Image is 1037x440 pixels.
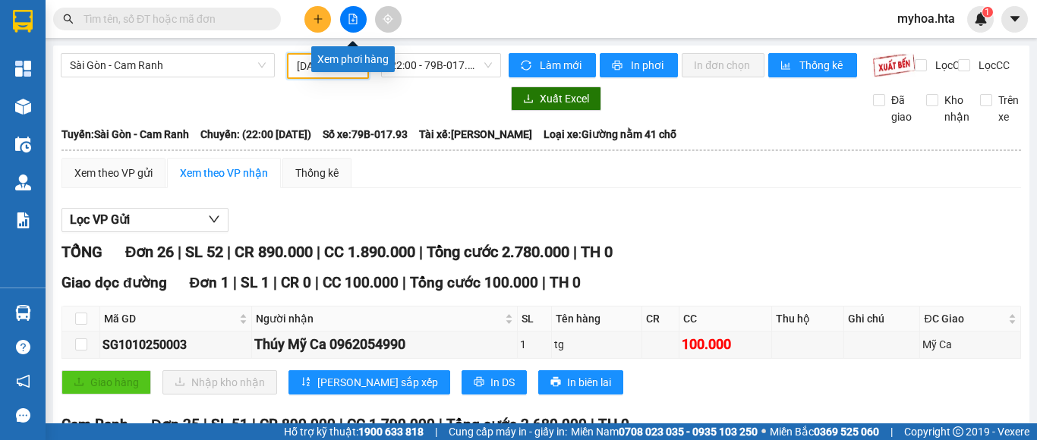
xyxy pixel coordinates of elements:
[538,370,623,394] button: printerIn biên lai
[74,165,153,181] div: Xem theo VP gửi
[544,126,676,143] span: Loại xe: Giường nằm 41 chỗ
[252,416,256,433] span: |
[348,14,358,24] span: file-add
[591,416,594,433] span: |
[682,53,764,77] button: In đơn chọn
[972,57,1012,74] span: Lọc CC
[419,243,423,261] span: |
[885,92,918,125] span: Đã giao
[227,243,231,261] span: |
[104,310,236,327] span: Mã GD
[125,243,174,261] span: Đơn 26
[190,274,230,291] span: Đơn 1
[61,274,167,291] span: Giao dọc đường
[260,416,336,433] span: CR 890.000
[520,336,550,353] div: 1
[511,86,601,111] button: downloadXuất Excel
[339,416,343,433] span: |
[208,213,220,225] span: down
[235,243,313,261] span: CR 890.000
[358,426,424,438] strong: 1900 633 818
[324,243,415,261] span: CC 1.890.000
[885,9,967,28] span: myhoa.hta
[509,53,596,77] button: syncLàm mới
[323,274,399,291] span: CC 100.000
[567,374,611,391] span: In biên lai
[924,310,1005,327] span: ĐC Giao
[256,310,501,327] span: Người nhận
[16,374,30,388] span: notification
[162,370,277,394] button: downloadNhập kho nhận
[573,243,577,261] span: |
[297,58,345,74] input: 10/10/2025
[347,416,435,433] span: CC 1.790.000
[550,274,581,291] span: TH 0
[203,416,207,433] span: |
[679,306,772,332] th: CC
[315,274,319,291] span: |
[254,334,514,355] div: Thúy Mỹ Ca 0962054990
[301,376,311,388] span: sort-ascending
[992,92,1025,125] span: Trên xe
[233,274,237,291] span: |
[490,374,515,391] span: In DS
[518,306,553,332] th: SL
[185,243,223,261] span: SL 52
[552,306,642,332] th: Tên hàng
[1008,12,1022,26] span: caret-down
[15,174,31,190] img: warehouse-icon
[953,426,963,437] span: copyright
[929,57,969,74] span: Lọc CR
[15,61,31,77] img: dashboard-icon
[313,14,323,24] span: plus
[780,60,793,72] span: bar-chart
[178,243,181,261] span: |
[304,6,331,33] button: plus
[540,57,584,74] span: Làm mới
[61,370,151,394] button: uploadGiao hàng
[211,416,248,433] span: SL 51
[273,274,277,291] span: |
[581,243,613,261] span: TH 0
[151,416,200,433] span: Đơn 25
[61,243,102,261] span: TỔNG
[922,336,1018,353] div: Mỹ Ca
[768,53,857,77] button: bar-chartThống kê
[200,126,311,143] span: Chuyến: (22:00 [DATE])
[70,210,130,229] span: Lọc VP Gửi
[317,374,438,391] span: [PERSON_NAME] sắp xếp
[598,416,629,433] span: TH 0
[631,57,666,74] span: In phơi
[383,14,393,24] span: aim
[84,11,263,27] input: Tìm tên, số ĐT hoặc mã đơn
[600,53,678,77] button: printerIn phơi
[435,423,437,440] span: |
[571,423,758,440] span: Miền Nam
[13,10,33,33] img: logo-vxr
[890,423,893,440] span: |
[938,92,976,125] span: Kho nhận
[427,243,569,261] span: Tổng cước 2.780.000
[16,340,30,354] span: question-circle
[982,7,993,17] sup: 1
[770,423,879,440] span: Miền Bắc
[814,426,879,438] strong: 0369 525 060
[619,426,758,438] strong: 0708 023 035 - 0935 103 250
[241,274,269,291] span: SL 1
[100,332,252,358] td: SG1010250003
[974,12,988,26] img: icon-new-feature
[16,408,30,423] span: message
[61,128,189,140] b: Tuyến: Sài Gòn - Cam Ranh
[15,305,31,321] img: warehouse-icon
[554,336,639,353] div: tg
[419,126,532,143] span: Tài xế: [PERSON_NAME]
[550,376,561,388] span: printer
[375,6,402,33] button: aim
[295,165,339,181] div: Thống kê
[15,212,31,228] img: solution-icon
[317,243,320,261] span: |
[474,376,484,388] span: printer
[63,14,74,24] span: search
[102,335,249,354] div: SG1010250003
[61,208,229,232] button: Lọc VP Gửi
